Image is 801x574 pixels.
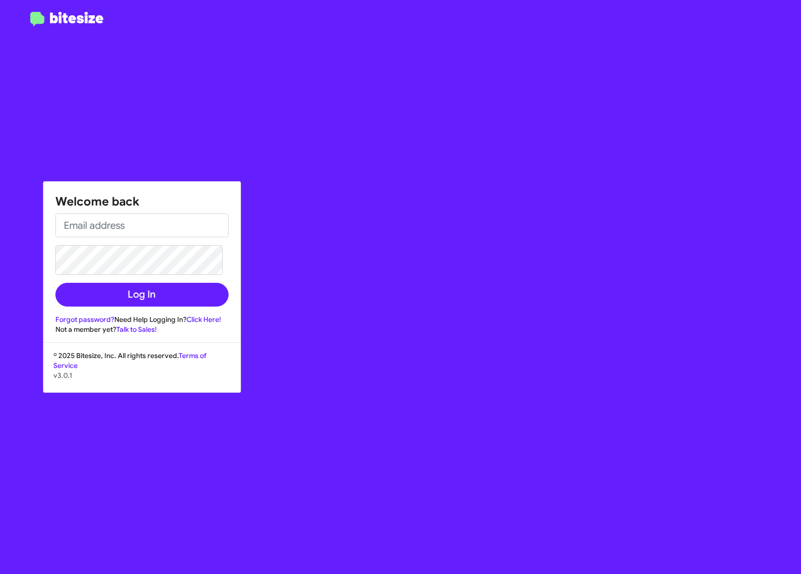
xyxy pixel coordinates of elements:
a: Terms of Service [53,351,206,370]
div: Not a member yet? [55,324,229,334]
a: Forgot password? [55,315,114,324]
input: Email address [55,213,229,237]
button: Log In [55,283,229,307]
h1: Welcome back [55,194,229,209]
a: Click Here! [187,315,221,324]
p: v3.0.1 [53,370,231,380]
div: © 2025 Bitesize, Inc. All rights reserved. [44,351,240,392]
a: Talk to Sales! [116,325,157,334]
div: Need Help Logging In? [55,314,229,324]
